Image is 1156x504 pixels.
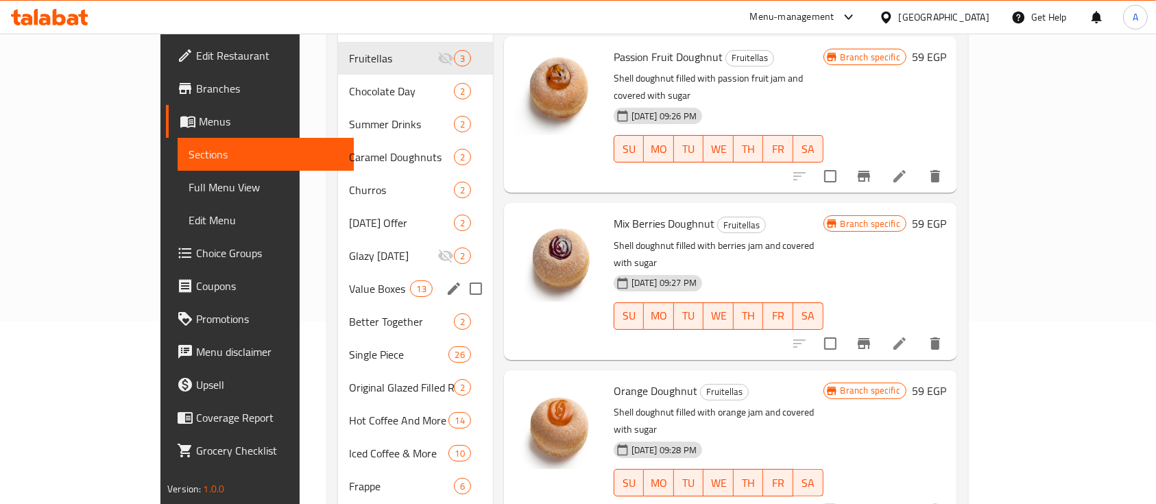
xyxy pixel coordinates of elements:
[166,368,354,401] a: Upsell
[793,135,823,163] button: SA
[703,302,734,330] button: WE
[763,135,793,163] button: FR
[649,139,669,159] span: MO
[614,135,644,163] button: SU
[454,50,471,67] div: items
[166,72,354,105] a: Branches
[835,51,906,64] span: Branch specific
[620,139,638,159] span: SU
[166,434,354,467] a: Grocery Checklist
[799,139,818,159] span: SA
[644,469,674,496] button: MO
[338,239,493,272] div: Glazy [DATE]2
[196,47,343,64] span: Edit Restaurant
[338,141,493,173] div: Caramel Doughnuts2
[448,445,470,461] div: items
[799,306,818,326] span: SA
[196,344,343,360] span: Menu disclaimer
[919,327,952,360] button: delete
[338,371,493,404] div: Original Glazed Filled Rings2
[454,182,471,198] div: items
[620,306,638,326] span: SU
[178,171,354,204] a: Full Menu View
[912,47,946,67] h6: 59 EGP
[196,311,343,327] span: Promotions
[515,214,603,302] img: Mix Berries Doughnut
[455,151,470,164] span: 2
[644,135,674,163] button: MO
[739,306,758,326] span: TH
[626,444,702,457] span: [DATE] 09:28 PM
[614,237,823,272] p: Shell doughnut filled with berries jam and covered with sugar
[793,302,823,330] button: SA
[454,215,471,231] div: items
[891,335,908,352] a: Edit menu item
[891,168,908,184] a: Edit menu item
[349,313,454,330] span: Better Together
[178,138,354,171] a: Sections
[349,248,437,264] span: Glazy [DATE]
[338,42,493,75] div: Fruitellas3
[455,118,470,131] span: 2
[338,75,493,108] div: Chocolate Day2
[189,146,343,163] span: Sections
[626,276,702,289] span: [DATE] 09:27 PM
[649,306,669,326] span: MO
[793,469,823,496] button: SA
[734,302,764,330] button: TH
[349,445,448,461] span: Iced Coffee & More
[763,302,793,330] button: FR
[338,108,493,141] div: Summer Drinks2
[189,212,343,228] span: Edit Menu
[349,346,448,363] span: Single Piece
[725,50,774,67] div: Fruitellas
[349,215,454,231] div: Wednesday Offer
[769,139,788,159] span: FR
[189,179,343,195] span: Full Menu View
[718,217,765,233] span: Fruitellas
[449,348,470,361] span: 26
[734,135,764,163] button: TH
[349,116,454,132] div: Summer Drinks
[196,278,343,294] span: Coupons
[349,50,437,67] span: Fruitellas
[349,280,410,297] span: Value Boxes
[349,182,454,198] div: Churros
[679,306,699,326] span: TU
[614,70,823,104] p: Shell doughnut filled with passion fruit jam and covered with sugar
[349,478,454,494] span: Frappe
[166,237,354,269] a: Choice Groups
[847,327,880,360] button: Branch-specific-item
[196,80,343,97] span: Branches
[349,412,448,429] div: Hot Coffee And More
[644,302,674,330] button: MO
[614,381,697,401] span: Orange Doughnut
[455,480,470,493] span: 6
[709,473,728,493] span: WE
[614,47,723,67] span: Passion Fruit Doughnut
[455,52,470,65] span: 3
[763,469,793,496] button: FR
[674,135,704,163] button: TU
[847,160,880,193] button: Branch-specific-item
[750,9,834,25] div: Menu-management
[1133,10,1138,25] span: A
[166,269,354,302] a: Coupons
[454,83,471,99] div: items
[679,473,699,493] span: TU
[454,478,471,494] div: items
[816,329,845,358] span: Select to update
[166,335,354,368] a: Menu disclaimer
[717,217,766,233] div: Fruitellas
[196,245,343,261] span: Choice Groups
[912,214,946,233] h6: 59 EGP
[338,173,493,206] div: Churros2
[455,217,470,230] span: 2
[769,306,788,326] span: FR
[203,480,224,498] span: 1.0.0
[349,83,454,99] span: Chocolate Day
[349,379,454,396] div: Original Glazed Filled Rings
[674,302,704,330] button: TU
